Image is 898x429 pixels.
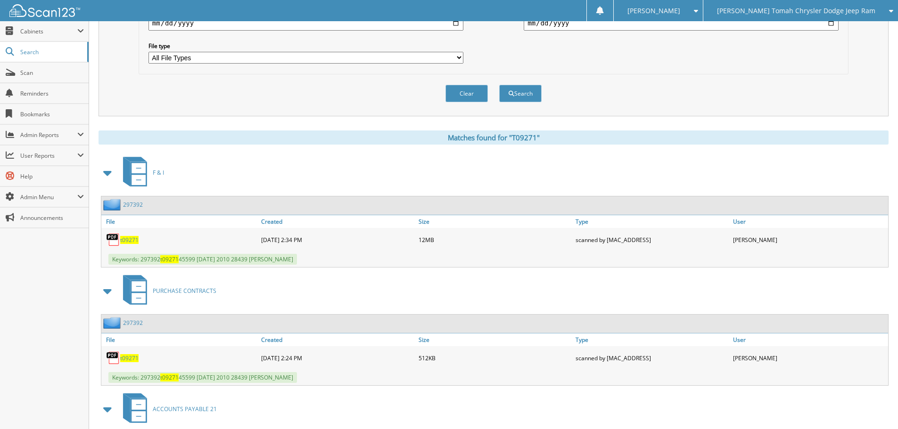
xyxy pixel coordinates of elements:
input: start [148,16,463,31]
span: Admin Reports [20,131,77,139]
span: Keywords: 297392 45599 [DATE] 2010 28439 [PERSON_NAME] [108,372,297,383]
span: Cabinets [20,27,77,35]
span: PURCHASE CONTRACTS [153,287,216,295]
label: File type [148,42,463,50]
div: Matches found for "T09271" [99,130,889,145]
div: 512KB [416,348,574,367]
button: Clear [445,85,488,102]
button: Search [499,85,542,102]
span: Reminders [20,89,84,97]
img: PDF.png [106,351,120,365]
div: [PERSON_NAME] [731,348,888,367]
img: PDF.png [106,233,120,247]
a: 297392 [123,319,143,327]
span: Search [20,48,82,56]
a: User [731,215,888,228]
span: Bookmarks [20,110,84,118]
img: folder2.png [103,199,123,210]
a: PURCHASE CONTRACTS [117,272,216,309]
span: Scan [20,69,84,77]
span: Keywords: 297392 45599 [DATE] 2010 28439 [PERSON_NAME] [108,254,297,265]
span: Help [20,172,84,180]
span: Announcements [20,214,84,222]
span: t09271 [160,255,179,263]
a: File [101,215,259,228]
div: [DATE] 2:24 PM [259,348,416,367]
span: Admin Menu [20,193,77,201]
img: scan123-logo-white.svg [9,4,80,17]
a: t09271 [120,354,139,362]
div: scanned by [MAC_ADDRESS] [573,348,731,367]
div: [DATE] 2:34 PM [259,230,416,249]
a: Type [573,333,731,346]
a: User [731,333,888,346]
span: [PERSON_NAME] Tomah Chrysler Dodge Jeep Ram [717,8,875,14]
span: t09271 [160,373,179,381]
a: 297392 [123,201,143,209]
img: folder2.png [103,317,123,329]
a: Created [259,215,416,228]
span: User Reports [20,152,77,160]
a: ACCOUNTS PAYABLE 21 [117,390,217,428]
div: 12MB [416,230,574,249]
div: scanned by [MAC_ADDRESS] [573,230,731,249]
a: t09271 [120,236,139,244]
iframe: Chat Widget [851,384,898,429]
a: Created [259,333,416,346]
a: Type [573,215,731,228]
a: File [101,333,259,346]
a: F & I [117,154,164,191]
a: Size [416,333,574,346]
span: ACCOUNTS PAYABLE 21 [153,405,217,413]
input: end [524,16,839,31]
div: [PERSON_NAME] [731,230,888,249]
span: F & I [153,169,164,177]
span: [PERSON_NAME] [627,8,680,14]
a: Size [416,215,574,228]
